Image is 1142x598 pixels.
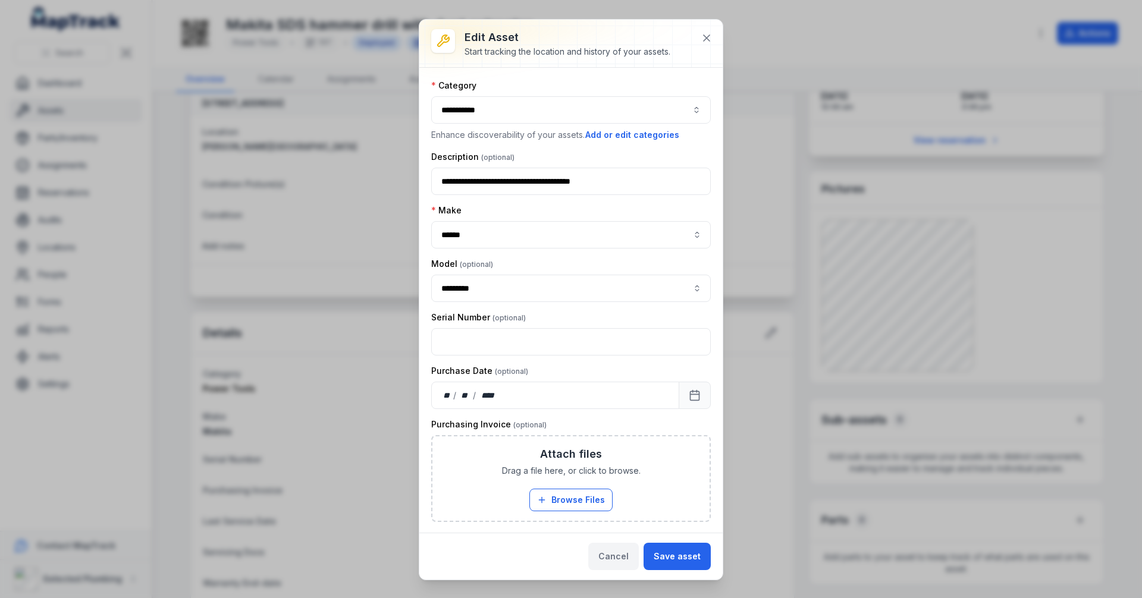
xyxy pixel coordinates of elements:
span: Drag a file here, or click to browse. [502,465,641,477]
div: / [453,389,457,401]
label: Model [431,258,493,270]
div: Start tracking the location and history of your assets. [465,46,670,58]
input: asset-edit:cf[09246113-4bcc-4687-b44f-db17154807e5]-label [431,221,711,248]
div: month, [457,389,473,401]
label: Make [431,204,462,216]
label: Last Service Date [431,531,540,543]
button: Add or edit categories [585,128,680,141]
button: Cancel [588,543,639,570]
p: Enhance discoverability of your assets. [431,128,711,141]
h3: Edit asset [465,29,670,46]
div: / [473,389,477,401]
label: Purchase Date [431,365,528,377]
div: year, [477,389,499,401]
button: Calendar [679,382,711,409]
div: day, [441,389,453,401]
label: Purchasing Invoice [431,418,547,430]
label: Category [431,80,476,92]
input: asset-edit:cf[68832b05-6ea9-43b4-abb7-d68a6a59beaf]-label [431,275,711,302]
label: Description [431,151,514,163]
label: Serial Number [431,311,526,323]
button: Browse Files [529,489,613,511]
h3: Attach files [540,446,602,462]
button: Save asset [644,543,711,570]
